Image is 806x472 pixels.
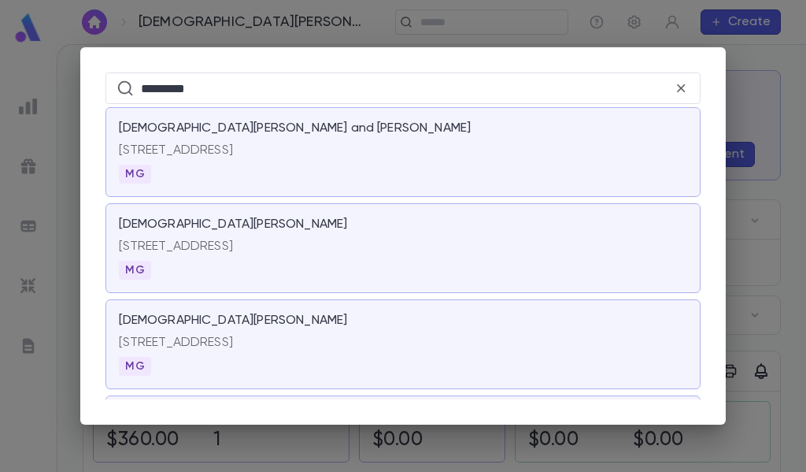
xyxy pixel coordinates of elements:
p: [DEMOGRAPHIC_DATA][PERSON_NAME] [119,217,347,232]
span: MG [119,168,150,180]
p: [STREET_ADDRESS] [119,143,686,158]
p: [DEMOGRAPHIC_DATA][PERSON_NAME] [119,313,347,329]
span: MG [119,360,150,373]
p: [STREET_ADDRESS] [119,239,686,255]
p: [STREET_ADDRESS] [119,335,686,351]
span: MG [119,264,150,277]
p: [DEMOGRAPHIC_DATA][PERSON_NAME] and [PERSON_NAME] [119,121,471,136]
